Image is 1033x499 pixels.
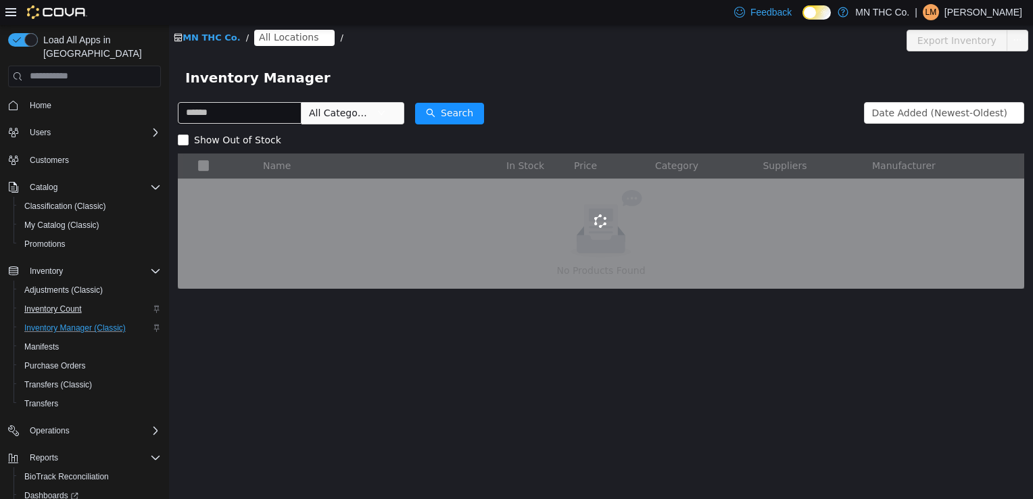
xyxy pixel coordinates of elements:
[24,124,56,141] button: Users
[14,281,166,300] button: Adjustments (Classic)
[3,421,166,440] button: Operations
[14,318,166,337] button: Inventory Manager (Classic)
[19,339,64,355] a: Manifests
[19,301,161,317] span: Inventory Count
[14,467,166,486] button: BioTrack Reconciliation
[24,239,66,249] span: Promotions
[24,201,106,212] span: Classification (Classic)
[24,323,126,333] span: Inventory Manager (Classic)
[855,4,909,20] p: MN THC Co.
[24,360,86,371] span: Purchase Orders
[19,469,161,485] span: BioTrack Reconciliation
[24,124,161,141] span: Users
[77,7,80,18] span: /
[24,220,99,231] span: My Catalog (Classic)
[19,320,161,336] span: Inventory Manager (Classic)
[24,423,75,439] button: Operations
[171,7,174,18] span: /
[24,471,109,482] span: BioTrack Reconciliation
[926,4,937,20] span: LM
[30,425,70,436] span: Operations
[30,127,51,138] span: Users
[30,100,51,111] span: Home
[19,339,161,355] span: Manifests
[30,182,57,193] span: Catalog
[19,358,91,374] a: Purchase Orders
[5,7,72,18] a: icon: shopMN THC Co.
[14,337,166,356] button: Manifests
[24,450,161,466] span: Reports
[19,377,161,393] span: Transfers (Classic)
[24,151,161,168] span: Customers
[14,375,166,394] button: Transfers (Classic)
[19,198,112,214] a: Classification (Classic)
[90,5,149,20] span: All Locations
[14,394,166,413] button: Transfers
[19,301,87,317] a: Inventory Count
[3,262,166,281] button: Inventory
[703,78,838,98] div: Date Added (Newest-Oldest)
[19,377,97,393] a: Transfers (Classic)
[838,5,859,26] button: icon: ellipsis
[14,235,166,254] button: Promotions
[24,263,161,279] span: Inventory
[30,155,69,166] span: Customers
[24,152,74,168] a: Customers
[140,81,201,95] span: All Categories
[14,197,166,216] button: Classification (Classic)
[14,216,166,235] button: My Catalog (Classic)
[3,178,166,197] button: Catalog
[20,110,118,120] span: Show Out of Stock
[24,179,161,195] span: Catalog
[3,150,166,170] button: Customers
[944,4,1022,20] p: [PERSON_NAME]
[19,217,105,233] a: My Catalog (Classic)
[30,266,63,277] span: Inventory
[19,396,161,412] span: Transfers
[24,450,64,466] button: Reports
[14,356,166,375] button: Purchase Orders
[24,398,58,409] span: Transfers
[24,97,161,114] span: Home
[24,285,103,295] span: Adjustments (Classic)
[24,97,57,114] a: Home
[923,4,939,20] div: Lexcia Merrifield
[3,95,166,115] button: Home
[30,452,58,463] span: Reports
[19,217,161,233] span: My Catalog (Classic)
[38,33,161,60] span: Load All Apps in [GEOGRAPHIC_DATA]
[19,282,108,298] a: Adjustments (Classic)
[24,304,82,314] span: Inventory Count
[19,396,64,412] a: Transfers
[5,8,14,17] i: icon: shop
[24,423,161,439] span: Operations
[24,179,63,195] button: Catalog
[19,198,161,214] span: Classification (Classic)
[19,282,161,298] span: Adjustments (Classic)
[24,341,59,352] span: Manifests
[27,5,87,19] img: Cova
[16,42,170,64] span: Inventory Manager
[19,236,71,252] a: Promotions
[152,9,160,17] i: icon: close-circle
[24,263,68,279] button: Inventory
[19,358,161,374] span: Purchase Orders
[246,78,315,99] button: icon: searchSearch
[24,379,92,390] span: Transfers (Classic)
[750,5,792,19] span: Feedback
[19,469,114,485] a: BioTrack Reconciliation
[839,84,847,93] i: icon: down
[3,123,166,142] button: Users
[802,5,831,20] input: Dark Mode
[3,448,166,467] button: Reports
[738,5,838,26] button: Export Inventory
[915,4,917,20] p: |
[19,320,131,336] a: Inventory Manager (Classic)
[19,236,161,252] span: Promotions
[14,300,166,318] button: Inventory Count
[208,84,216,93] i: icon: down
